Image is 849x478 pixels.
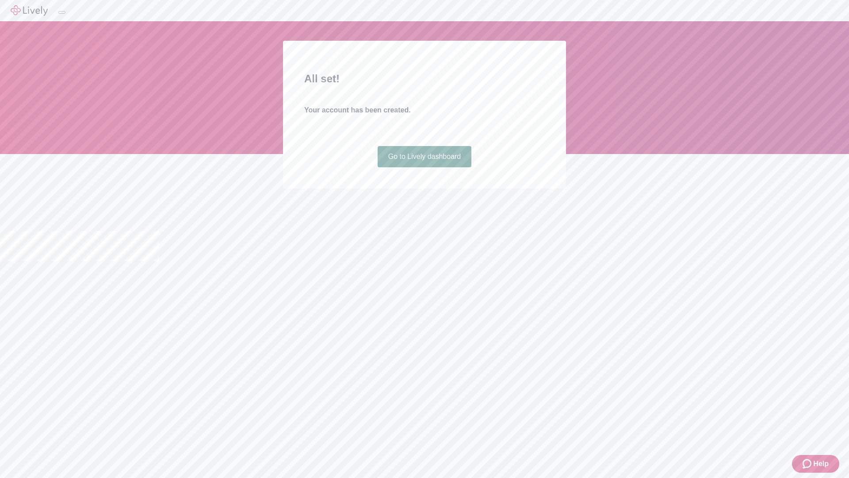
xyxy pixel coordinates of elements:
[792,455,839,473] button: Zendesk support iconHelp
[813,459,829,469] span: Help
[378,146,472,167] a: Go to Lively dashboard
[11,5,48,16] img: Lively
[58,11,65,14] button: Log out
[304,71,545,87] h2: All set!
[304,105,545,116] h4: Your account has been created.
[803,459,813,469] svg: Zendesk support icon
